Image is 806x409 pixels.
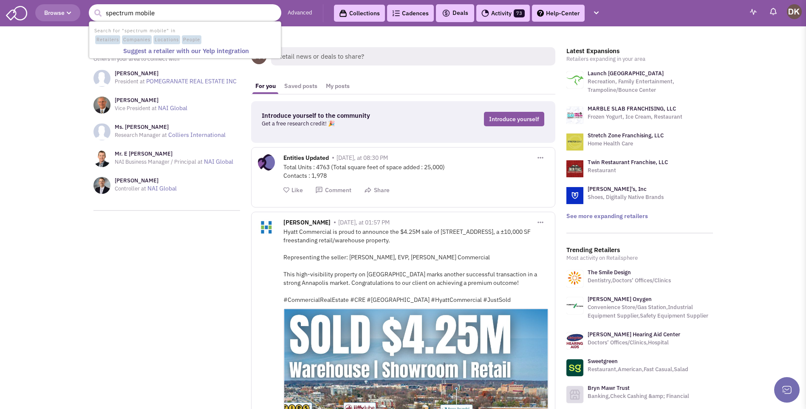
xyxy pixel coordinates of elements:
[115,123,226,131] h3: Ms. [PERSON_NAME]
[588,331,680,338] a: [PERSON_NAME] Hearing Aid Center
[115,131,167,139] span: Research Manager at
[93,123,110,140] img: NoImageAvailable1.jpg
[115,150,233,158] h3: Mr. E [PERSON_NAME]
[566,187,583,204] img: logo
[588,113,682,121] p: Frozen Yogurt, Ice Cream, Restaurant
[283,227,549,304] div: Hyatt Commercial is proud to announce the $4.25M sale of [STREET_ADDRESS], a ±10,000 SF freestand...
[288,9,312,17] a: Advanced
[532,5,585,22] a: Help-Center
[537,10,544,17] img: help.png
[588,338,680,347] p: Doctors’ Offices/Clinics,Hospital
[147,185,177,192] a: NAI Global
[338,219,390,226] span: [DATE], at 01:57 PM
[588,295,652,303] a: [PERSON_NAME] Oxygen
[787,4,802,19] img: Donnie Keller
[334,5,385,22] a: Collections
[35,4,80,21] button: Browse
[588,159,668,166] a: Twin Restaurant Franchise, LLC
[442,8,450,18] img: icon-deals.svg
[95,35,120,45] span: Retailers
[115,177,177,185] h3: [PERSON_NAME]
[566,359,583,376] img: www.sweetgreen.com
[439,8,471,19] button: Deals
[588,132,664,139] a: Stretch Zone Franchising, LLC
[92,45,280,57] a: Suggest a retailer with our Yelp integration
[588,276,671,285] p: Dentistry,Doctors’ Offices/Clinics
[115,70,237,77] h3: [PERSON_NAME]
[337,154,388,162] span: [DATE], at 08:30 PM
[566,160,583,177] img: logo
[283,186,303,194] button: Like
[566,254,713,262] p: Most activity on Retailsphere
[588,358,618,365] a: Sweetgreen
[283,163,549,180] div: Total Units : 4763 (Total square feet of space added : 25,000) Contacts : 1,978
[280,78,322,94] a: Saved posts
[44,9,71,17] span: Browse
[93,70,110,87] img: NoImageAvailable1.jpg
[566,386,583,403] img: icon-retailer-placeholder.png
[262,112,422,119] h3: Introduce yourself to the community
[566,71,583,88] img: logo
[588,70,664,77] a: Launch [GEOGRAPHIC_DATA]
[291,186,303,194] span: Like
[6,4,27,20] img: SmartAdmin
[315,186,351,194] button: Comment
[204,158,233,165] a: NAI Global
[89,4,281,21] input: Search
[123,47,249,55] b: Suggest a retailer with our Yelp integration
[588,166,668,175] p: Restaurant
[122,35,152,45] span: Companies
[93,55,240,63] p: Others in your area to connect with
[271,47,555,65] span: Retail news or deals to share?
[588,392,689,400] p: Banking,Check Cashing &amp; Financial
[387,5,434,22] a: Cadences
[283,154,329,164] span: Entities Updated
[146,77,237,85] a: POMEGRANATE REAL ESTATE INC
[588,193,664,202] p: Shoes, Digitally Native Brands
[588,303,713,320] p: Convenience Store/Gas Station,Industrial Equipment Supplier,Safety Equipment Supplier
[566,107,583,124] img: logo
[476,5,530,22] a: Activity73
[484,112,544,126] a: Introduce yourself
[251,78,280,94] a: For you
[364,186,390,194] button: Share
[262,119,422,128] p: Get a free research credit! 🎉
[158,104,187,112] a: NAI Global
[339,9,347,17] img: icon-collection-lavender-black.svg
[115,185,146,192] span: Controller at
[115,78,145,85] span: President at
[182,35,201,45] span: People
[588,269,631,276] a: The Smile Design
[90,26,280,45] li: Search for "spectrum mobile" in
[514,9,525,17] span: 73
[588,185,647,193] a: [PERSON_NAME]'s, Inc
[115,105,157,112] span: Vice President at
[283,219,331,228] span: [PERSON_NAME]
[392,10,400,16] img: Cadences_logo.png
[153,35,180,45] span: Locations
[588,105,676,112] a: MARBLE SLAB FRANCHISING, LLC
[588,365,688,374] p: Restaurant,American,Fast Casual,Salad
[566,246,713,254] h3: Trending Retailers
[115,97,187,104] h3: [PERSON_NAME]
[566,55,713,63] p: Retailers expanding in your area
[588,384,630,392] a: Bryn Mawr Trust
[566,212,648,220] a: See more expanding retailers
[566,133,583,151] img: logo
[442,9,468,17] span: Deals
[588,139,664,148] p: Home Health Care
[481,9,489,17] img: Activity.png
[588,77,713,94] p: Recreation, Family Entertainment, Trampoline/Bounce Center
[168,131,226,139] a: Colliers International
[322,78,354,94] a: My posts
[115,158,203,165] span: NAI Business Manager / Principal at
[566,297,583,314] img: www.robertsoxygen.com
[566,47,713,55] h3: Latest Expansions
